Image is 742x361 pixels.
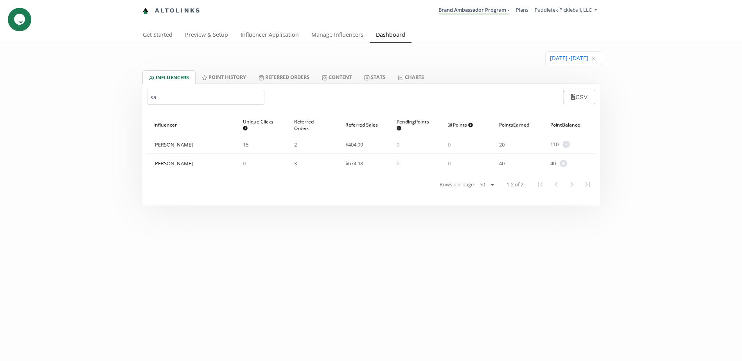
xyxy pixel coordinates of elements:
button: Next Page [564,177,580,192]
button: Last Page [580,177,595,192]
div: [PERSON_NAME] [153,160,193,167]
a: CHARTS [392,70,430,84]
span: 2 [294,141,297,148]
span: $ 404.99 [345,141,363,148]
div: Influencer [153,115,231,135]
span: 20 [499,141,505,148]
span: Points [448,122,473,128]
span: 0 [397,160,399,167]
a: Plans [516,6,528,13]
div: [PERSON_NAME] [153,141,193,148]
a: Dashboard [370,28,411,43]
span: Unique Clicks [243,118,275,132]
span: + [562,141,570,148]
a: Manage Influencers [305,28,370,43]
a: Paddletek Pickleball, LLC [535,6,596,15]
input: Search by name or handle... [147,90,264,105]
span: + [560,160,567,167]
a: INFLUENCERS [142,70,196,84]
svg: close [591,56,596,61]
span: 0 [448,141,451,148]
a: Referred Orders [252,70,316,84]
a: Influencer Application [234,28,305,43]
span: Rows per page: [440,181,475,188]
button: First Page [533,177,548,192]
a: Point HISTORY [196,70,252,84]
span: 0 [243,160,246,167]
div: Point Balance [550,115,589,135]
span: 3 [294,160,297,167]
img: favicon-32x32.png [142,8,149,14]
a: Content [316,70,358,84]
a: Brand Ambassador Program [438,6,510,15]
a: Altolinks [142,4,201,17]
button: Previous Page [548,177,564,192]
div: Referred Orders [294,115,333,135]
div: Points Earned [499,115,538,135]
span: 0 [448,160,451,167]
span: 40 [550,160,556,167]
span: 1-2 of 2 [507,181,523,188]
div: Referred Sales [345,115,384,135]
span: 0 [397,141,399,148]
a: Get Started [137,28,179,43]
span: $ 674.98 [345,160,363,167]
a: Preview & Setup [179,28,234,43]
select: Rows per page: [476,180,497,189]
span: Pending Points [397,118,429,132]
span: Paddletek Pickleball, LLC [535,6,592,13]
button: CSV [563,90,595,104]
span: 40 [499,160,505,167]
a: Stats [358,70,392,84]
span: Clear [591,55,596,63]
span: 15 [243,141,248,148]
span: 110 [550,141,559,148]
iframe: chat widget [8,8,33,31]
